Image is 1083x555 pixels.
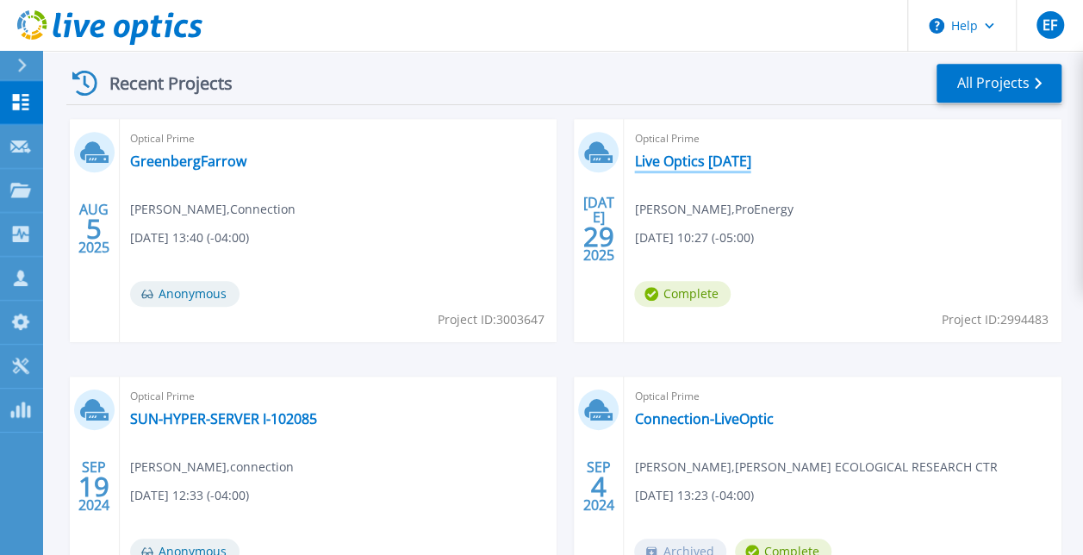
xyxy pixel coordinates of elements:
[634,458,997,477] span: [PERSON_NAME] , [PERSON_NAME] ECOLOGICAL RESEARCH CTR
[582,197,615,260] div: [DATE] 2025
[634,200,793,219] span: [PERSON_NAME] , ProEnergy
[591,479,607,494] span: 4
[583,229,614,244] span: 29
[130,129,547,148] span: Optical Prime
[130,387,547,406] span: Optical Prime
[634,387,1051,406] span: Optical Prime
[634,129,1051,148] span: Optical Prime
[130,486,249,505] span: [DATE] 12:33 (-04:00)
[86,221,102,236] span: 5
[634,228,753,247] span: [DATE] 10:27 (-05:00)
[66,62,256,104] div: Recent Projects
[130,153,246,170] a: GreenbergFarrow
[78,479,109,494] span: 19
[78,455,110,518] div: SEP 2024
[130,228,249,247] span: [DATE] 13:40 (-04:00)
[437,310,544,329] span: Project ID: 3003647
[130,200,296,219] span: [PERSON_NAME] , Connection
[634,281,731,307] span: Complete
[130,410,317,427] a: SUN-HYPER-SERVER I-102085
[78,197,110,260] div: AUG 2025
[130,281,240,307] span: Anonymous
[942,310,1049,329] span: Project ID: 2994483
[1043,18,1057,32] span: EF
[634,410,773,427] a: Connection-LiveOptic
[130,458,294,477] span: [PERSON_NAME] , connection
[582,455,615,518] div: SEP 2024
[634,486,753,505] span: [DATE] 13:23 (-04:00)
[937,64,1061,103] a: All Projects
[634,153,750,170] a: Live Optics [DATE]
